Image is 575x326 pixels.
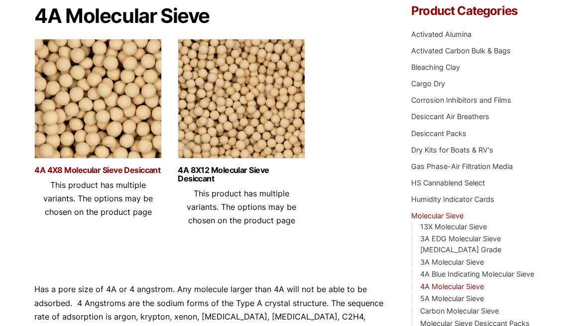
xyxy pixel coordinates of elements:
h1: 4A Molecular Sieve [34,5,386,27]
span: This product has multiple variants. The options may be chosen on the product page [187,188,296,225]
a: Bleaching Clay [411,63,460,71]
a: 4A 8X12 Molecular Sieve Desiccant [178,166,305,183]
a: 4A Blue Indicating Molecular Sieve [420,270,534,278]
a: 13X Molecular Sieve [420,222,487,231]
a: 3A Molecular Sieve [420,258,484,266]
a: 4A Molecular Sieve [420,282,484,291]
a: Molecular Sieve [411,211,463,220]
a: Carbon Molecular Sieve [420,307,499,315]
a: 3A EDG Molecular Sieve [MEDICAL_DATA] Grade [420,234,501,254]
a: 5A Molecular Sieve [420,294,484,303]
a: Activated Carbon Bulk & Bags [411,46,511,55]
a: 4A 4X8 Molecular Sieve Desiccant [34,166,162,174]
h4: Product Categories [411,5,541,17]
a: Cargo Dry [411,79,445,88]
a: Activated Alumina [411,30,471,38]
a: Desiccant Air Breathers [411,112,489,121]
a: Corrosion Inhibitors and Films [411,96,511,104]
a: Desiccant Packs [411,129,466,138]
a: Gas Phase-Air Filtration Media [411,162,513,170]
a: HS Cannablend Select [411,178,485,187]
span: This product has multiple variants. The options may be chosen on the product page [43,180,153,217]
a: Dry Kits for Boats & RV's [411,146,493,154]
a: Humidity Indicator Cards [411,195,494,203]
